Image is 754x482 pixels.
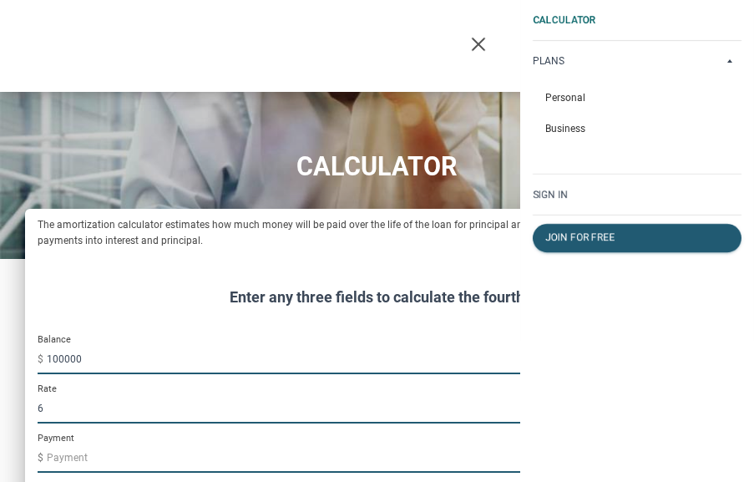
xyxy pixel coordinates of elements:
h1: CALCULATOR [13,152,741,181]
input: Payment [47,443,575,473]
span: $ [38,444,47,471]
label: Rate [38,383,57,395]
button: Join for free [533,224,741,252]
span: $ [38,346,47,373]
input: Balance [47,344,575,374]
h4: Enter any three fields to calculate the fourth [38,286,716,308]
button: Plans [520,41,754,81]
input: Rate [38,393,568,424]
a: Business [533,114,741,145]
a: Plans PersonalBusiness [520,41,754,174]
label: Balance [38,333,71,346]
div: Join for free [545,231,615,246]
p: Calculator [533,14,595,26]
a: Personal [533,83,741,114]
h5: The amortization calculator estimates how much money will be paid over the life of the loan for p... [38,217,716,248]
a: Sign in [520,175,754,215]
a: Join for free [520,216,754,261]
label: Payment [38,432,74,444]
p: Plans [533,55,564,67]
p: Sign in [533,189,568,200]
